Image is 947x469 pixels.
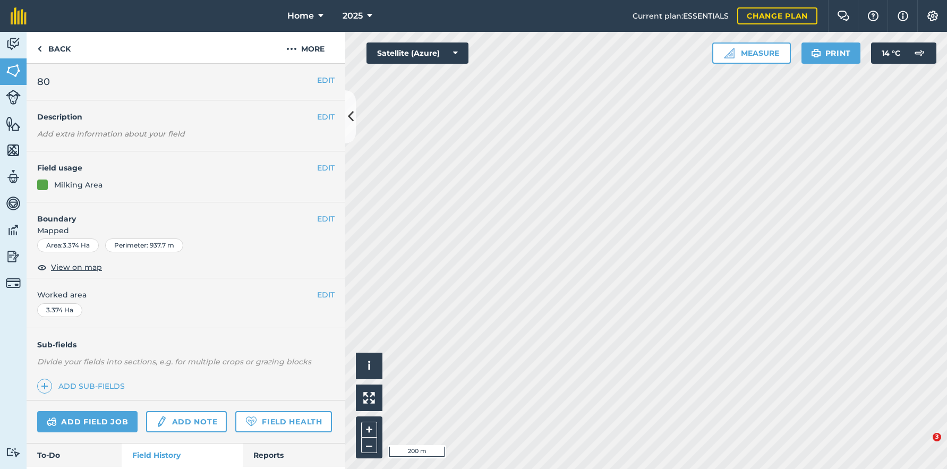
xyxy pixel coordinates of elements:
button: EDIT [317,162,335,174]
img: svg+xml;base64,PHN2ZyB4bWxucz0iaHR0cDovL3d3dy53My5vcmcvMjAwMC9zdmciIHdpZHRoPSI1NiIgaGVpZ2h0PSI2MC... [6,116,21,132]
div: 3.374 Ha [37,303,82,317]
h4: Description [37,111,335,123]
a: Back [27,32,81,63]
img: svg+xml;base64,PHN2ZyB4bWxucz0iaHR0cDovL3d3dy53My5vcmcvMjAwMC9zdmciIHdpZHRoPSIxOSIgaGVpZ2h0PSIyNC... [811,47,821,59]
div: Area : 3.374 Ha [37,238,99,252]
img: svg+xml;base64,PHN2ZyB4bWxucz0iaHR0cDovL3d3dy53My5vcmcvMjAwMC9zdmciIHdpZHRoPSIxOCIgaGVpZ2h0PSIyNC... [37,261,47,274]
img: svg+xml;base64,PD94bWwgdmVyc2lvbj0iMS4wIiBlbmNvZGluZz0idXRmLTgiPz4KPCEtLSBHZW5lcmF0b3I6IEFkb2JlIE... [6,36,21,52]
span: i [368,359,371,372]
a: Change plan [737,7,817,24]
img: svg+xml;base64,PHN2ZyB4bWxucz0iaHR0cDovL3d3dy53My5vcmcvMjAwMC9zdmciIHdpZHRoPSI1NiIgaGVpZ2h0PSI2MC... [6,63,21,79]
img: svg+xml;base64,PHN2ZyB4bWxucz0iaHR0cDovL3d3dy53My5vcmcvMjAwMC9zdmciIHdpZHRoPSI5IiBoZWlnaHQ9IjI0Ii... [37,42,42,55]
button: i [356,353,382,379]
button: Measure [712,42,791,64]
a: Add sub-fields [37,379,129,394]
a: Reports [243,444,345,467]
button: EDIT [317,111,335,123]
div: Milking Area [54,179,103,191]
button: Satellite (Azure) [366,42,468,64]
img: svg+xml;base64,PD94bWwgdmVyc2lvbj0iMS4wIiBlbmNvZGluZz0idXRmLTgiPz4KPCEtLSBHZW5lcmF0b3I6IEFkb2JlIE... [6,276,21,291]
span: 80 [37,74,50,89]
button: + [361,422,377,438]
span: Current plan : ESSENTIALS [633,10,729,22]
img: svg+xml;base64,PD94bWwgdmVyc2lvbj0iMS4wIiBlbmNvZGluZz0idXRmLTgiPz4KPCEtLSBHZW5lcmF0b3I6IEFkb2JlIE... [909,42,930,64]
span: Mapped [27,225,345,236]
img: fieldmargin Logo [11,7,27,24]
img: A question mark icon [867,11,880,21]
button: EDIT [317,213,335,225]
img: A cog icon [926,11,939,21]
img: svg+xml;base64,PD94bWwgdmVyc2lvbj0iMS4wIiBlbmNvZGluZz0idXRmLTgiPz4KPCEtLSBHZW5lcmF0b3I6IEFkb2JlIE... [6,169,21,185]
a: Field Health [235,411,331,432]
img: Two speech bubbles overlapping with the left bubble in the forefront [837,11,850,21]
span: 3 [933,433,941,441]
img: svg+xml;base64,PHN2ZyB4bWxucz0iaHR0cDovL3d3dy53My5vcmcvMjAwMC9zdmciIHdpZHRoPSI1NiIgaGVpZ2h0PSI2MC... [6,142,21,158]
img: svg+xml;base64,PD94bWwgdmVyc2lvbj0iMS4wIiBlbmNvZGluZz0idXRmLTgiPz4KPCEtLSBHZW5lcmF0b3I6IEFkb2JlIE... [6,249,21,265]
img: svg+xml;base64,PD94bWwgdmVyc2lvbj0iMS4wIiBlbmNvZGluZz0idXRmLTgiPz4KPCEtLSBHZW5lcmF0b3I6IEFkb2JlIE... [6,90,21,105]
span: Worked area [37,289,335,301]
button: View on map [37,261,102,274]
em: Add extra information about your field [37,129,185,139]
span: 14 ° C [882,42,900,64]
img: svg+xml;base64,PD94bWwgdmVyc2lvbj0iMS4wIiBlbmNvZGluZz0idXRmLTgiPz4KPCEtLSBHZW5lcmF0b3I6IEFkb2JlIE... [6,447,21,457]
img: Four arrows, one pointing top left, one top right, one bottom right and the last bottom left [363,392,375,404]
img: svg+xml;base64,PHN2ZyB4bWxucz0iaHR0cDovL3d3dy53My5vcmcvMjAwMC9zdmciIHdpZHRoPSIxNCIgaGVpZ2h0PSIyNC... [41,380,48,393]
span: 2025 [343,10,363,22]
button: EDIT [317,289,335,301]
img: svg+xml;base64,PHN2ZyB4bWxucz0iaHR0cDovL3d3dy53My5vcmcvMjAwMC9zdmciIHdpZHRoPSIxNyIgaGVpZ2h0PSIxNy... [898,10,908,22]
a: To-Do [27,444,122,467]
button: 14 °C [871,42,936,64]
img: svg+xml;base64,PHN2ZyB4bWxucz0iaHR0cDovL3d3dy53My5vcmcvMjAwMC9zdmciIHdpZHRoPSIyMCIgaGVpZ2h0PSIyNC... [286,42,297,55]
a: Field History [122,444,242,467]
img: svg+xml;base64,PD94bWwgdmVyc2lvbj0iMS4wIiBlbmNvZGluZz0idXRmLTgiPz4KPCEtLSBHZW5lcmF0b3I6IEFkb2JlIE... [47,415,57,428]
a: Add note [146,411,227,432]
img: Ruler icon [724,48,735,58]
em: Divide your fields into sections, e.g. for multiple crops or grazing blocks [37,357,311,366]
a: Add field job [37,411,138,432]
span: View on map [51,261,102,273]
img: svg+xml;base64,PD94bWwgdmVyc2lvbj0iMS4wIiBlbmNvZGluZz0idXRmLTgiPz4KPCEtLSBHZW5lcmF0b3I6IEFkb2JlIE... [6,195,21,211]
button: EDIT [317,74,335,86]
span: Home [287,10,314,22]
h4: Field usage [37,162,317,174]
img: svg+xml;base64,PD94bWwgdmVyc2lvbj0iMS4wIiBlbmNvZGluZz0idXRmLTgiPz4KPCEtLSBHZW5lcmF0b3I6IEFkb2JlIE... [156,415,167,428]
img: svg+xml;base64,PD94bWwgdmVyc2lvbj0iMS4wIiBlbmNvZGluZz0idXRmLTgiPz4KPCEtLSBHZW5lcmF0b3I6IEFkb2JlIE... [6,222,21,238]
div: Perimeter : 937.7 m [105,238,183,252]
button: Print [801,42,861,64]
button: More [266,32,345,63]
iframe: Intercom live chat [911,433,936,458]
h4: Sub-fields [27,339,345,351]
h4: Boundary [27,202,317,225]
button: – [361,438,377,453]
